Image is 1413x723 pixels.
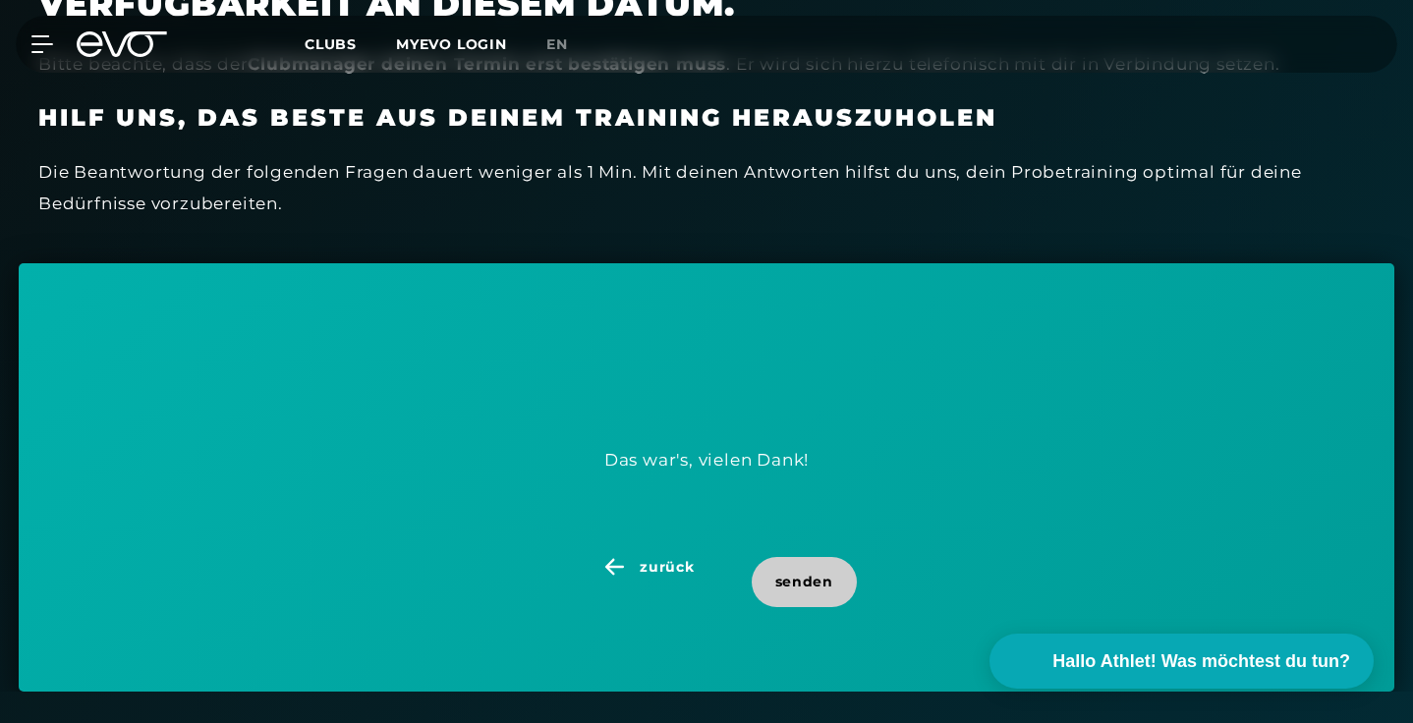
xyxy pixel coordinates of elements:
[640,557,694,578] span: zurück
[775,572,833,592] span: senden
[548,557,751,642] a: zurück
[38,103,1375,133] h3: Hilf uns, das beste aus deinem Training herauszuholen
[305,34,396,53] a: Clubs
[546,35,568,53] span: en
[305,35,357,53] span: Clubs
[38,156,1375,220] div: Die Beantwortung der folgenden Fragen dauert weniger als 1 Min. Mit deinen Antworten hilfst du un...
[752,557,865,642] a: senden
[546,33,592,56] a: en
[989,634,1374,689] button: Hallo Athlet! Was möchtest du tun?
[396,35,507,53] a: MYEVO LOGIN
[604,444,809,475] div: Das war's, vielen Dank!
[1052,648,1350,675] span: Hallo Athlet! Was möchtest du tun?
